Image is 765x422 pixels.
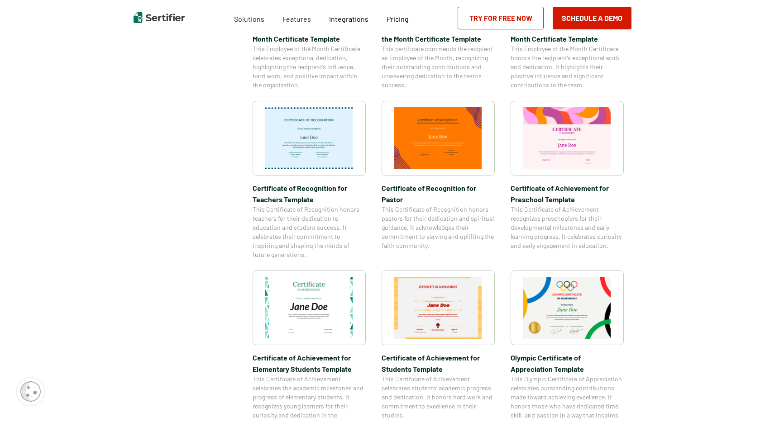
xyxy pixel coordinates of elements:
img: Certificate of Achievement for Elementary Students Template [265,277,353,339]
img: Certificate of Achievement for Preschool Template [523,107,611,169]
span: Features [282,12,311,24]
a: Try for Free Now [458,7,544,29]
img: Certificate of Achievement for Students Template [394,277,482,339]
img: Certificate of Recognition for Teachers Template [265,107,353,169]
span: This Certificate of Achievement celebrates students’ academic progress and dedication. It honors ... [382,375,495,420]
span: Certificate of Achievement for Elementary Students Template [253,352,366,375]
iframe: Chat Widget [720,379,765,422]
span: Certificate of Achievement for Preschool Template [511,182,624,205]
a: Pricing [387,12,409,24]
a: Certificate of Recognition for Teachers TemplateCertificate of Recognition for Teachers TemplateT... [253,101,366,259]
span: This certificate commends the recipient as Employee of the Month, recognizing their outstanding c... [382,44,495,90]
a: Integrations [329,12,368,24]
span: Certificate of Recognition for Teachers Template [253,182,366,205]
span: Olympic Certificate of Appreciation​ Template [511,352,624,375]
img: Olympic Certificate of Appreciation​ Template [523,277,611,339]
span: This Employee of the Month Certificate honors the recipient’s exceptional work and dedication. It... [511,44,624,90]
span: Integrations [329,14,368,23]
span: This Certificate of Recognition honors pastors for their dedication and spiritual guidance. It ac... [382,205,495,250]
img: Certificate of Recognition for Pastor [394,107,482,169]
span: This Certificate of Recognition honors teachers for their dedication to education and student suc... [253,205,366,259]
span: Solutions [234,12,264,24]
a: Certificate of Recognition for PastorCertificate of Recognition for PastorThis Certificate of Rec... [382,101,495,259]
span: Certificate of Achievement for Students Template [382,352,495,375]
span: This Certificate of Achievement recognizes preschoolers for their developmental milestones and ea... [511,205,624,250]
span: This Employee of the Month Certificate celebrates exceptional dedication, highlighting the recipi... [253,44,366,90]
img: Cookie Popup Icon [20,381,41,402]
img: Sertifier | Digital Credentialing Platform [134,12,185,23]
span: Pricing [387,14,409,23]
span: Certificate of Recognition for Pastor [382,182,495,205]
a: Certificate of Achievement for Preschool TemplateCertificate of Achievement for Preschool Templat... [511,101,624,259]
button: Schedule a Demo [553,7,631,29]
